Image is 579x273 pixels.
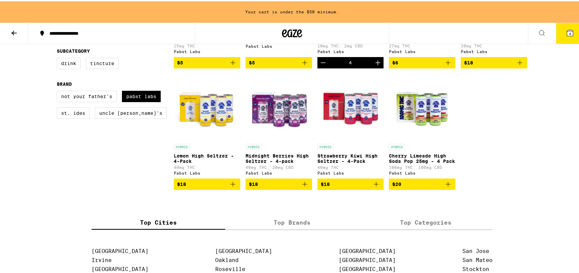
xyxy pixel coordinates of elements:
span: $18 [249,180,258,186]
img: Pabst Labs - Midnight Berries High Seltzer - 4-pack [246,72,312,139]
a: [GEOGRAPHIC_DATA] [92,265,148,271]
a: [GEOGRAPHIC_DATA] [339,256,396,262]
button: Add to bag [389,56,455,67]
a: Open page for Lemon High Seltzer - 4-Pack from Pabst Labs [174,72,240,177]
label: Drink [57,56,81,68]
div: Pabst Labs [317,170,384,174]
button: Add to bag [461,56,527,67]
span: $18 [321,180,330,186]
a: [GEOGRAPHIC_DATA] [339,265,396,271]
button: Increment [372,56,384,67]
a: [GEOGRAPHIC_DATA] [215,247,272,253]
span: $5 [249,59,255,64]
p: 40mg THC [317,164,384,168]
button: Add to bag [174,177,240,189]
div: Pabst Labs [174,170,240,174]
a: Open page for Strawberry Kiwi High Seltzer - 4-Pack from Pabst Labs [317,72,384,177]
div: Pabst Labs [389,170,455,174]
p: Lemon High Seltzer - 4-Pack [174,152,240,163]
p: 15mg THC [174,42,240,47]
div: Pabst Labs [317,48,384,52]
a: Open page for Cherry Limeade High Soda Pop 25mg - 4 Pack from Pabst Labs [389,72,455,177]
a: Irvine [92,256,112,262]
p: HYBRID [389,143,405,149]
p: 27mg THC [389,42,455,47]
span: $20 [392,180,401,186]
span: $5 [177,59,183,64]
label: Top Cities [92,214,225,228]
span: $18 [177,180,186,186]
label: Top Brands [225,214,359,228]
a: [GEOGRAPHIC_DATA] [339,247,396,253]
span: Hi. Need any help? [4,5,48,10]
a: San Mateo [462,256,492,262]
label: St. Ides [57,106,90,117]
label: Tincture [86,56,119,68]
button: Add to bag [317,177,384,189]
img: Pabst Labs - Strawberry Kiwi High Seltzer - 4-Pack [317,72,384,139]
label: Uncle [PERSON_NAME]'s [95,106,167,117]
p: 10mg THC [461,42,527,47]
img: Pabst Labs - Lemon High Seltzer - 4-Pack [174,72,240,139]
button: Add to bag [246,177,312,189]
button: Add to bag [389,177,455,189]
a: Oakland [215,256,239,262]
p: 40mg THC: 20mg CBD [246,164,312,168]
a: [GEOGRAPHIC_DATA] [92,247,148,253]
p: Cherry Limeade High Soda Pop 25mg - 4 Pack [389,152,455,163]
div: Pabst Labs [246,43,312,47]
button: Add to bag [174,56,240,67]
a: Roseville [215,265,245,271]
button: Decrement [317,56,329,67]
span: $18 [464,59,473,64]
label: Not Your Father's [57,89,117,101]
span: $6 [392,59,398,64]
label: Pabst Labs [122,89,161,101]
div: 4 [349,59,352,64]
p: 10mg THC: 2mg CBD [317,42,384,47]
legend: Subcategory [57,47,90,52]
div: Pabst Labs [389,48,455,52]
a: Open page for Midnight Berries High Seltzer - 4-pack from Pabst Labs [246,72,312,177]
p: HYBRID [246,143,262,149]
a: San Jose [462,247,489,253]
div: Pabst Labs [246,170,312,174]
div: Pabst Labs [174,48,240,52]
p: HYBRID [317,143,333,149]
div: Pabst Labs [461,48,527,52]
p: Strawberry Kiwi High Seltzer - 4-Pack [317,152,384,163]
label: Top Categories [359,214,492,228]
p: 100mg THC: 100mg CBD [389,164,455,168]
a: Stockton [462,265,489,271]
img: Pabst Labs - Cherry Limeade High Soda Pop 25mg - 4 Pack [389,72,455,139]
p: Midnight Berries High Seltzer - 4-pack [246,152,312,163]
legend: Brand [57,80,72,85]
p: HYBRID [174,143,190,149]
span: 4 [569,30,571,34]
p: 40mg THC [174,164,240,168]
div: tabs [92,214,492,229]
button: Add to bag [246,56,312,67]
